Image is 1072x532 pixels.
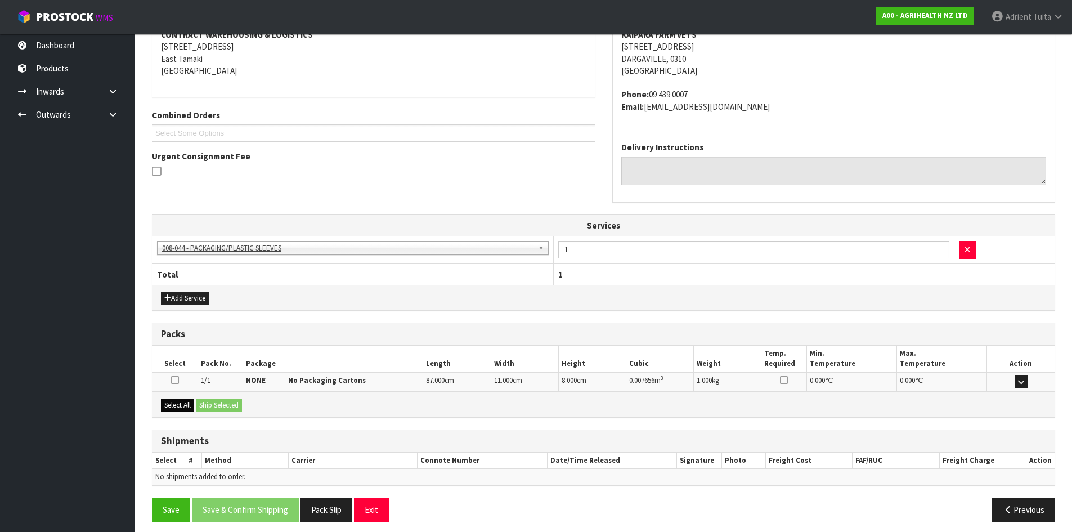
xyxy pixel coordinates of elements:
[180,453,202,469] th: #
[694,372,761,392] td: kg
[196,399,242,412] button: Ship Selected
[491,346,558,372] th: Width
[806,372,896,392] td: ℃
[810,375,825,385] span: 0.000
[621,89,649,100] strong: phone
[621,141,703,153] label: Delivery Instructions
[900,375,915,385] span: 0.000
[152,469,1055,485] td: No shipments added to order.
[626,346,694,372] th: Cubic
[36,10,93,24] span: ProStock
[896,372,986,392] td: ℃
[17,10,31,24] img: cube-alt.png
[1033,11,1051,22] span: Tuita
[426,375,445,385] span: 87.000
[288,375,366,385] strong: No Packaging Cartons
[161,29,586,77] address: [STREET_ADDRESS] East Tamaki [GEOGRAPHIC_DATA]
[761,346,806,372] th: Temp. Required
[243,346,423,372] th: Package
[806,346,896,372] th: Min. Temperature
[766,453,853,469] th: Freight Cost
[626,372,694,392] td: m
[152,150,250,162] label: Urgent Consignment Fee
[300,498,352,522] button: Pack Slip
[423,372,491,392] td: cm
[152,215,1055,236] th: Services
[562,375,577,385] span: 8.000
[161,29,313,40] strong: CONTRACT WAREHOUSING & LOGISTICS
[558,346,626,372] th: Height
[853,453,939,469] th: FAF/RUC
[621,88,1047,113] address: 09 439 0007 [EMAIL_ADDRESS][DOMAIN_NAME]
[192,498,299,522] button: Save & Confirm Shipping
[987,346,1055,372] th: Action
[677,453,722,469] th: Signature
[661,374,663,382] sup: 3
[876,7,974,25] a: A00 - AGRIHEALTH NZ LTD
[152,346,198,372] th: Select
[629,375,654,385] span: 0.007656
[96,12,113,23] small: WMS
[494,375,513,385] span: 11.000
[558,269,563,280] span: 1
[201,453,288,469] th: Method
[547,453,677,469] th: Date/Time Released
[621,29,697,40] strong: KAIPARA FARM VETS
[558,372,626,392] td: cm
[152,263,553,285] th: Total
[161,292,209,305] button: Add Service
[161,329,1046,339] h3: Packs
[418,453,547,469] th: Connote Number
[992,498,1055,522] button: Previous
[198,346,243,372] th: Pack No.
[939,453,1026,469] th: Freight Charge
[246,375,266,385] strong: NONE
[162,242,533,255] span: 008-044 - PACKAGING/PLASTIC SLEEVES
[621,29,1047,77] address: [STREET_ADDRESS] DARGAVILLE, 0310 [GEOGRAPHIC_DATA]
[354,498,389,522] button: Exit
[152,109,220,121] label: Combined Orders
[152,453,180,469] th: Select
[621,101,644,112] strong: email
[1006,11,1031,22] span: Adrient
[694,346,761,372] th: Weight
[201,375,210,385] span: 1/1
[896,346,986,372] th: Max. Temperature
[1026,453,1055,469] th: Action
[491,372,558,392] td: cm
[161,436,1046,446] h3: Shipments
[152,498,190,522] button: Save
[161,399,194,412] button: Select All
[697,375,712,385] span: 1.000
[423,346,491,372] th: Length
[289,453,418,469] th: Carrier
[722,453,766,469] th: Photo
[882,11,968,20] strong: A00 - AGRIHEALTH NZ LTD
